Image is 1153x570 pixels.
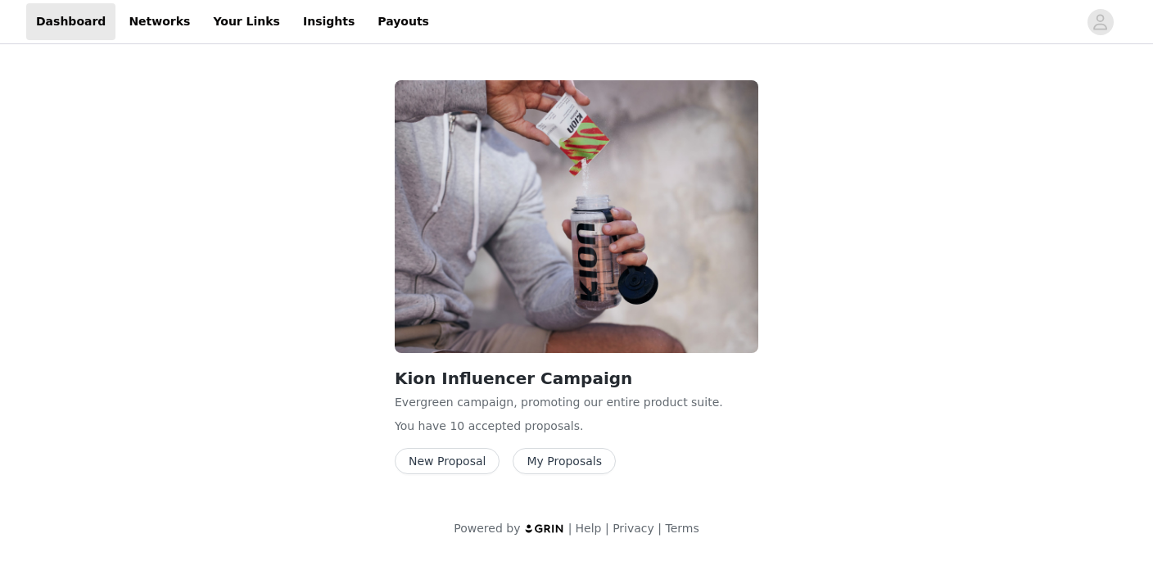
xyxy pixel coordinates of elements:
[395,80,758,353] img: Kion
[293,3,364,40] a: Insights
[524,523,565,534] img: logo
[574,419,580,432] span: s
[568,522,572,535] span: |
[454,522,520,535] span: Powered by
[665,522,699,535] a: Terms
[26,3,115,40] a: Dashboard
[605,522,609,535] span: |
[576,522,602,535] a: Help
[1092,9,1108,35] div: avatar
[395,448,500,474] button: New Proposal
[119,3,200,40] a: Networks
[395,394,758,411] p: Evergreen campaign, promoting our entire product suite.
[368,3,439,40] a: Payouts
[513,448,616,474] button: My Proposals
[395,418,758,435] p: You have 10 accepted proposal .
[395,366,758,391] h2: Kion Influencer Campaign
[613,522,654,535] a: Privacy
[658,522,662,535] span: |
[203,3,290,40] a: Your Links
